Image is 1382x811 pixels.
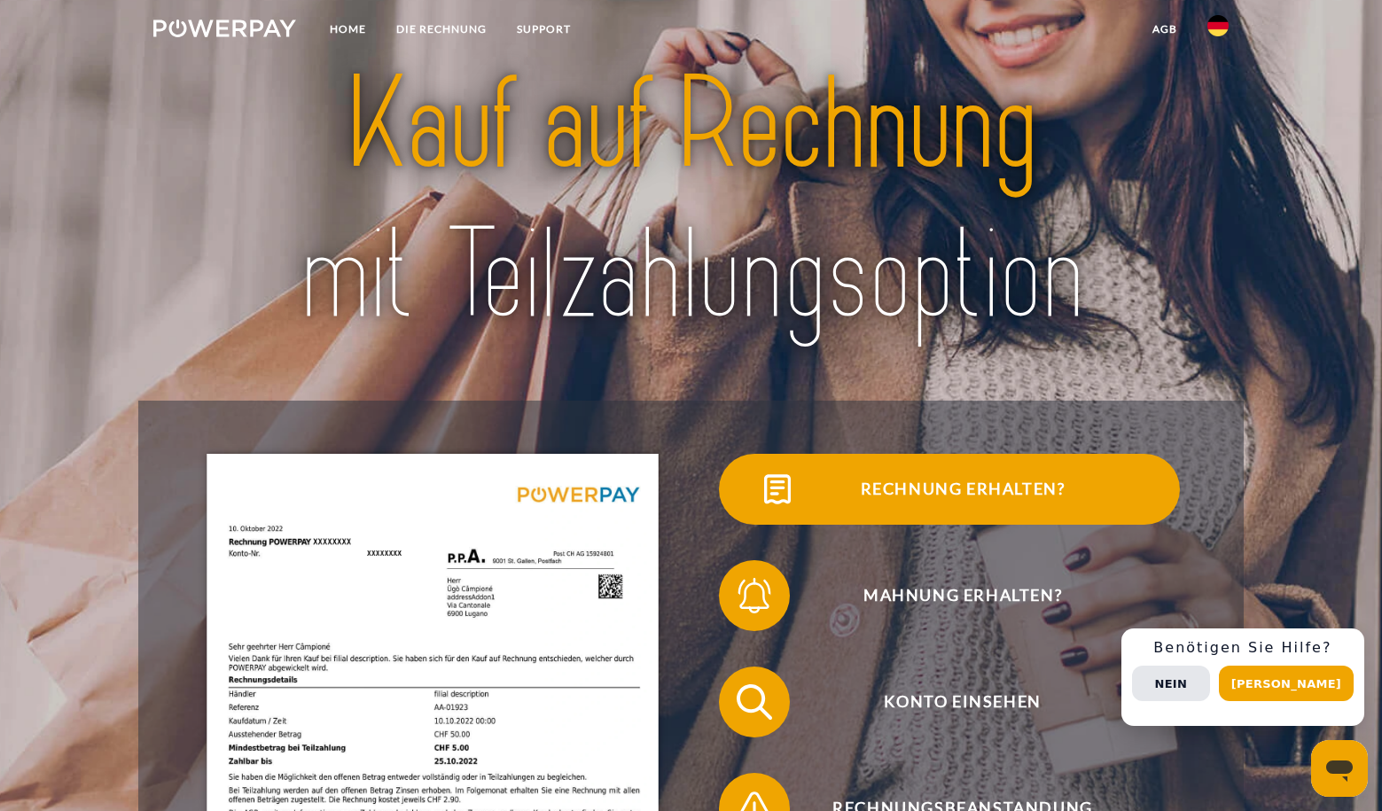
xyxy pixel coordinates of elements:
[719,454,1180,525] button: Rechnung erhalten?
[153,19,296,37] img: logo-powerpay-white.svg
[746,560,1180,631] span: Mahnung erhalten?
[755,467,800,511] img: qb_bill.svg
[1137,13,1192,45] a: agb
[502,13,586,45] a: SUPPORT
[746,667,1180,737] span: Konto einsehen
[1207,15,1229,36] img: de
[381,13,502,45] a: DIE RECHNUNG
[1219,666,1354,701] button: [PERSON_NAME]
[719,667,1180,737] button: Konto einsehen
[1121,628,1364,726] div: Schnellhilfe
[1132,666,1210,701] button: Nein
[719,560,1180,631] button: Mahnung erhalten?
[732,573,777,618] img: qb_bell.svg
[746,454,1180,525] span: Rechnung erhalten?
[315,13,381,45] a: Home
[1311,740,1368,797] iframe: Schaltfläche zum Öffnen des Messaging-Fensters
[732,680,777,724] img: qb_search.svg
[1132,639,1354,657] h3: Benötigen Sie Hilfe?
[207,43,1176,358] img: title-powerpay_de.svg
